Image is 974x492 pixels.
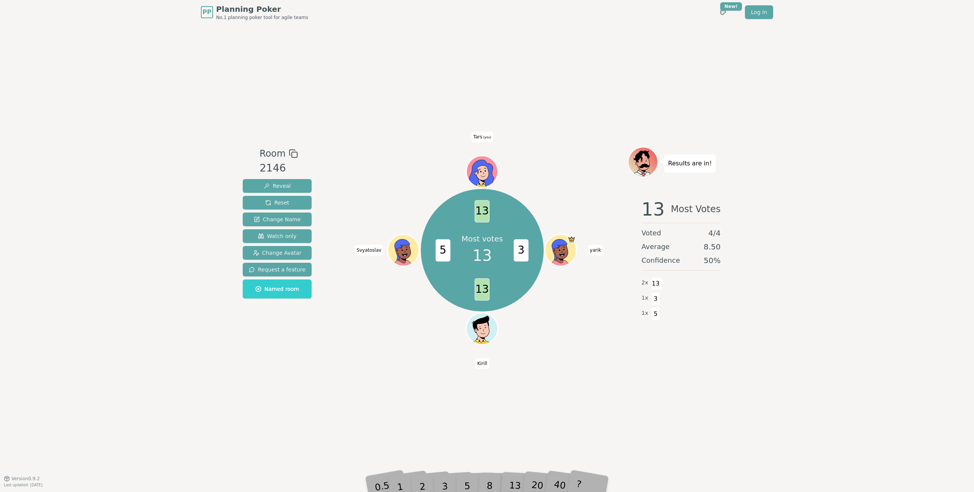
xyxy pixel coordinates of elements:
[641,200,665,218] span: 13
[745,5,773,19] a: Log in
[514,239,529,262] span: 3
[243,196,312,209] button: Reset
[641,279,648,287] span: 2 x
[716,5,730,19] button: New!
[651,292,660,305] span: 3
[641,309,648,317] span: 1 x
[462,233,503,244] p: Most votes
[255,285,299,293] span: Named room
[249,266,306,273] span: Request a feature
[475,278,490,300] span: 13
[568,235,576,243] span: yarik is the host
[467,157,497,186] button: Click to change your avatar
[243,246,312,260] button: Change Avatar
[265,199,289,206] span: Reset
[668,158,712,169] p: Results are in!
[704,255,721,266] span: 50 %
[703,241,721,252] span: 8.50
[216,4,308,14] span: Planning Poker
[11,476,40,482] span: Version 0.9.2
[671,200,721,218] span: Most Votes
[471,132,493,142] span: Click to change your name
[243,213,312,226] button: Change Name
[4,476,40,482] button: Version0.9.2
[4,483,43,487] span: Last updated: [DATE]
[641,294,648,302] span: 1 x
[258,232,297,240] span: Watch only
[216,14,308,21] span: No.1 planning poker tool for agile teams
[253,249,302,257] span: Change Avatar
[355,245,383,256] span: Click to change your name
[473,244,492,267] span: 13
[201,4,308,21] a: PPPlanning PokerNo.1 planning poker tool for agile teams
[720,2,742,11] div: New!
[475,358,489,369] span: Click to change your name
[243,179,312,193] button: Reveal
[436,239,450,262] span: 5
[243,229,312,243] button: Watch only
[482,136,492,139] span: (you)
[651,308,660,321] span: 5
[254,216,301,223] span: Change Name
[243,279,312,298] button: Named room
[651,277,660,290] span: 13
[243,263,312,276] button: Request a feature
[641,241,670,252] span: Average
[708,228,721,238] span: 4 / 4
[259,160,298,176] div: 2146
[588,245,603,256] span: Click to change your name
[641,255,680,266] span: Confidence
[641,228,661,238] span: Voted
[202,8,211,17] span: PP
[264,182,291,190] span: Reveal
[259,147,285,160] span: Room
[475,200,490,222] span: 13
